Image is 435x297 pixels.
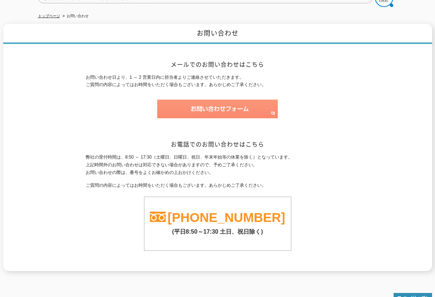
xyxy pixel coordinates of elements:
h1: お問い合わせ [3,24,432,44]
h2: お電話でのお問い合わせはこちら [86,140,350,148]
p: ご質問の内容によってはお時間をいただく場合もございます。あらかじめご了承ください。 [86,182,350,189]
p: 弊社の受付時間は、8:50 ～ 17:30（土曜日、日曜日、祝日、年末年始等の休業を除く）となっています。 上記時間外のお問い合わせは対応できない場合がありますので、予めご了承ください。 お問い... [86,153,350,176]
a: トップページ [38,14,60,18]
li: お問い合わせ [61,12,89,20]
a: お問い合わせフォーム [157,112,278,117]
p: (平日8:50～17:30 土日、祝日除く) [144,224,291,236]
img: お問い合わせフォーム [157,100,278,118]
a: [PHONE_NUMBER] [167,210,285,224]
h2: メールでのお問い合わせはこちら [86,60,350,68]
p: お問い合わせ日より、1 ～ 2 営業日内に担当者よりご連絡させていただきます。 ご質問の内容によってはお時間をいただく場合もございます。あらかじめご了承ください。 [86,74,350,89]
